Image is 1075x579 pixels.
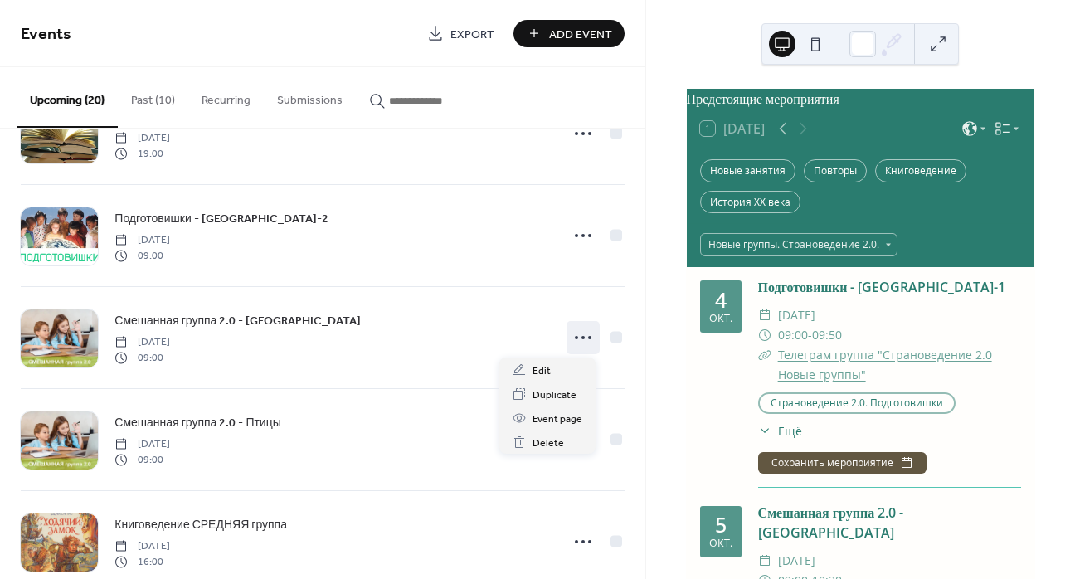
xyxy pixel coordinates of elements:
[808,325,812,345] span: -
[687,89,1034,109] div: Предстоящие мероприятия
[114,415,280,432] span: Смешанная группа 2.0 - Птицы
[21,18,71,51] span: Events
[758,305,771,325] div: ​
[804,159,867,182] div: Повторы
[758,504,904,542] a: Смешанная группа 2.0 - [GEOGRAPHIC_DATA]
[778,551,815,571] span: [DATE]
[758,551,771,571] div: ​
[450,26,494,43] span: Export
[114,209,328,228] a: Подготовишки - [GEOGRAPHIC_DATA]-2
[778,305,815,325] span: [DATE]
[533,435,564,452] span: Delete
[114,335,170,350] span: [DATE]
[533,411,582,428] span: Event page
[114,211,328,228] span: Подготовишки - [GEOGRAPHIC_DATA]-2
[17,67,118,128] button: Upcoming (20)
[114,517,287,534] span: Книговедение СРЕДНЯЯ группа
[533,362,551,380] span: Edit
[114,350,170,365] span: 09:00
[114,554,170,569] span: 16:00
[114,313,361,330] span: Смешанная группа 2.0 - [GEOGRAPHIC_DATA]
[758,422,802,440] button: ​Ещё
[114,311,361,330] a: Смешанная группа 2.0 - [GEOGRAPHIC_DATA]
[114,539,170,554] span: [DATE]
[700,159,795,182] div: Новые занятия
[758,278,1006,296] a: Подготовишки - [GEOGRAPHIC_DATA]-1
[715,514,727,535] div: 5
[114,515,287,534] a: Книговедение СРЕДНЯЯ группа
[188,67,264,126] button: Recurring
[700,191,800,214] div: История XX века
[812,325,842,345] span: 09:50
[758,452,927,474] button: Сохранить мероприятие
[778,347,992,382] a: Телеграм группа "Страноведение 2.0 Новые группы"
[758,325,771,345] div: ​
[778,422,802,440] span: Ещё
[114,248,170,263] span: 09:00
[715,289,727,310] div: 4
[758,422,771,440] div: ​
[114,131,170,146] span: [DATE]
[875,159,966,182] div: Книговедение
[709,314,732,324] div: окт.
[415,20,507,47] a: Export
[549,26,612,43] span: Add Event
[758,345,771,365] div: ​
[513,20,625,47] button: Add Event
[533,387,576,404] span: Duplicate
[114,452,170,467] span: 09:00
[114,413,280,432] a: Смешанная группа 2.0 - Птицы
[114,233,170,248] span: [DATE]
[118,67,188,126] button: Past (10)
[114,437,170,452] span: [DATE]
[709,538,732,549] div: окт.
[264,67,356,126] button: Submissions
[778,325,808,345] span: 09:00
[114,146,170,161] span: 19:00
